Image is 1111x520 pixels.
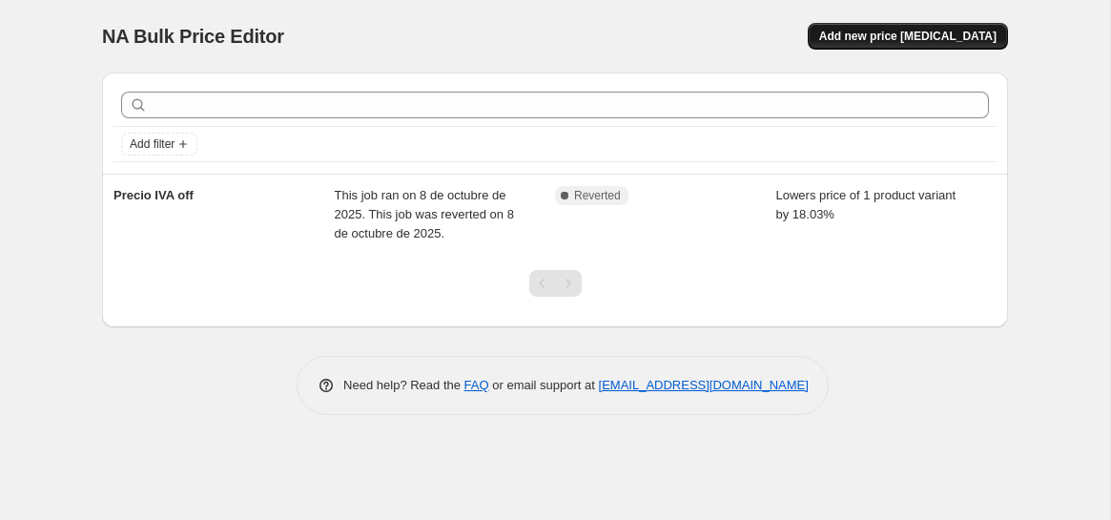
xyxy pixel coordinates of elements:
[102,26,284,47] span: NA Bulk Price Editor
[343,378,464,392] span: Need help? Read the
[599,378,809,392] a: [EMAIL_ADDRESS][DOMAIN_NAME]
[121,133,197,156] button: Add filter
[776,188,957,221] span: Lowers price of 1 product variant by 18.03%
[335,188,514,240] span: This job ran on 8 de octubre de 2025. This job was reverted on 8 de octubre de 2025.
[574,188,621,203] span: Reverted
[113,188,194,202] span: Precio IVA off
[529,270,582,297] nav: Pagination
[464,378,489,392] a: FAQ
[130,136,175,152] span: Add filter
[489,378,599,392] span: or email support at
[808,23,1008,50] button: Add new price [MEDICAL_DATA]
[819,29,997,44] span: Add new price [MEDICAL_DATA]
